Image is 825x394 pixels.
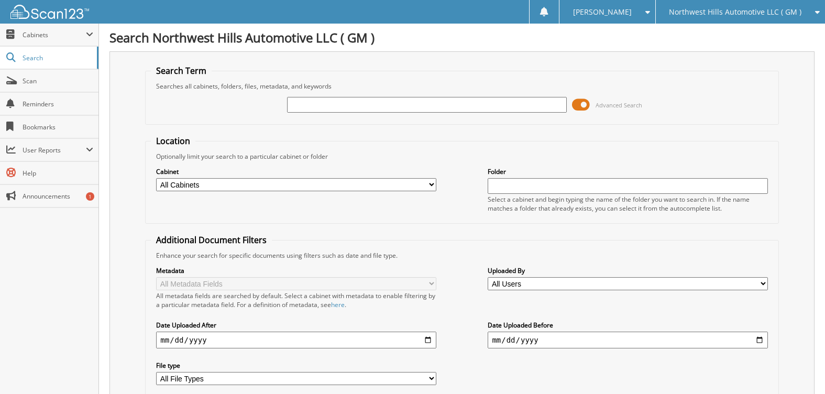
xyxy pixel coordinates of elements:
input: start [156,332,436,348]
input: end [488,332,767,348]
div: Select a cabinet and begin typing the name of the folder you want to search in. If the name match... [488,195,767,213]
span: Announcements [23,192,93,201]
label: Date Uploaded After [156,321,436,330]
img: scan123-logo-white.svg [10,5,89,19]
span: Search [23,53,92,62]
span: Help [23,169,93,178]
span: Bookmarks [23,123,93,132]
div: Searches all cabinets, folders, files, metadata, and keywords [151,82,773,91]
label: Date Uploaded Before [488,321,767,330]
legend: Additional Document Filters [151,234,272,246]
span: Advanced Search [596,101,642,109]
label: Metadata [156,266,436,275]
span: Northwest Hills Automotive LLC ( GM ) [669,9,801,15]
legend: Search Term [151,65,212,76]
div: All metadata fields are searched by default. Select a cabinet with metadata to enable filtering b... [156,291,436,309]
label: Uploaded By [488,266,767,275]
div: Enhance your search for specific documents using filters such as date and file type. [151,251,773,260]
a: here [331,300,345,309]
iframe: Chat Widget [773,344,825,394]
div: 1 [86,192,94,201]
label: File type [156,361,436,370]
legend: Location [151,135,195,147]
span: Cabinets [23,30,86,39]
label: Folder [488,167,767,176]
span: [PERSON_NAME] [573,9,632,15]
div: Optionally limit your search to a particular cabinet or folder [151,152,773,161]
span: Reminders [23,100,93,108]
label: Cabinet [156,167,436,176]
h1: Search Northwest Hills Automotive LLC ( GM ) [109,29,815,46]
span: Scan [23,76,93,85]
span: User Reports [23,146,86,155]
